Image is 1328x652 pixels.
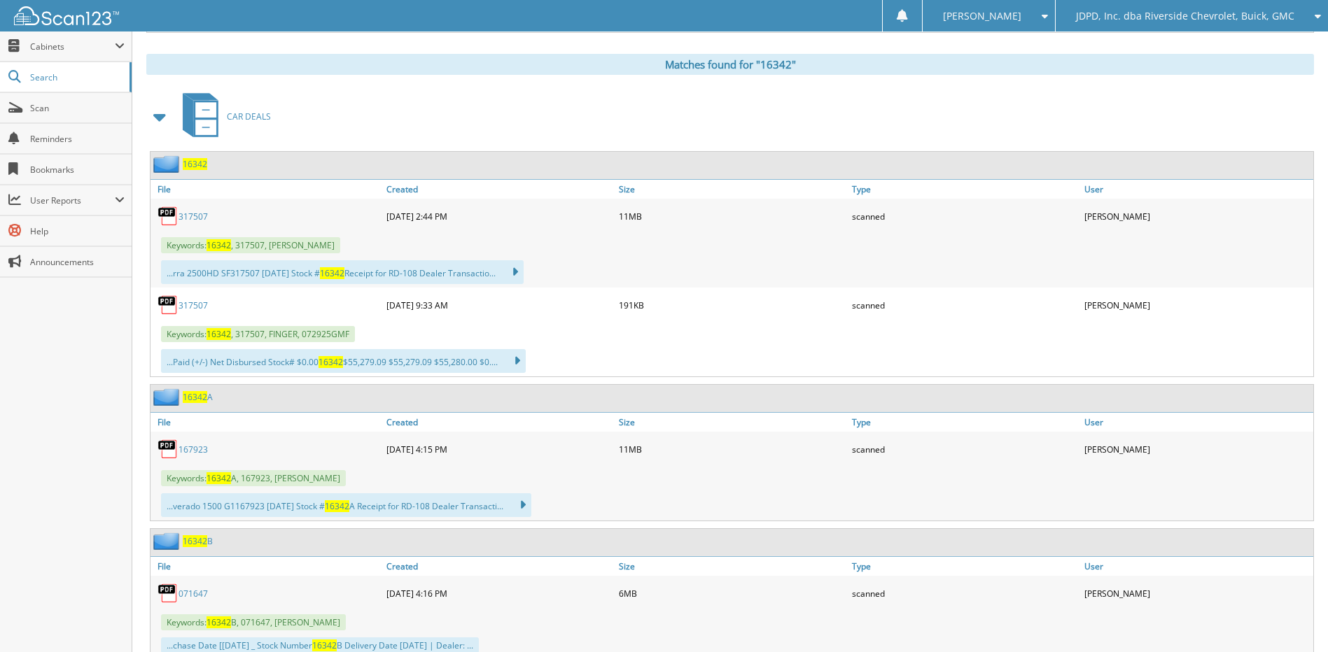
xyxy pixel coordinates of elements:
img: scan123-logo-white.svg [14,6,119,25]
a: Type [848,180,1081,199]
span: 16342 [207,328,231,340]
img: PDF.png [158,295,179,316]
span: 16342 [207,239,231,251]
span: Cabinets [30,41,115,52]
a: File [151,180,383,199]
div: scanned [848,202,1081,230]
img: folder2.png [153,388,183,406]
img: folder2.png [153,155,183,173]
a: User [1081,557,1313,576]
div: 11MB [615,435,848,463]
a: 16342A [183,391,213,403]
span: Help [30,225,125,237]
span: 16342 [207,616,231,628]
a: 317507 [179,211,208,222]
span: 16342 [183,391,207,403]
span: Bookmarks [30,164,125,176]
div: [DATE] 2:44 PM [383,202,615,230]
div: ...Paid (+/-) Net Disbursed Stock# $0.00 $55,279.09 $55,279.09 $55,280.00 $0.... [161,349,526,373]
a: Type [848,413,1081,432]
a: 167923 [179,444,208,455]
span: User Reports [30,194,115,206]
img: PDF.png [158,583,179,604]
span: CAR DEALS [227,111,271,122]
a: Created [383,413,615,432]
div: [PERSON_NAME] [1081,202,1313,230]
div: 191KB [615,291,848,319]
div: ...verado 1500 G1167923 [DATE] Stock # A Receipt for RD-108 Dealer Transacti... [161,493,531,517]
div: 6MB [615,579,848,607]
span: 16342 [207,472,231,484]
span: Search [30,71,123,83]
a: File [151,413,383,432]
span: Reminders [30,133,125,145]
span: 16342 [325,500,349,512]
a: 071647 [179,588,208,600]
span: 16342 [312,639,337,651]
a: 317507 [179,299,208,311]
div: [DATE] 4:15 PM [383,435,615,463]
span: 16342 [183,535,207,547]
a: File [151,557,383,576]
span: JDPD, Inc. dba Riverside Chevrolet, Buick, GMC [1076,12,1294,20]
span: 16342 [319,356,343,368]
a: 16342B [183,535,213,547]
div: 11MB [615,202,848,230]
a: Created [383,557,615,576]
img: PDF.png [158,206,179,227]
a: Created [383,180,615,199]
div: [PERSON_NAME] [1081,579,1313,607]
a: Size [615,557,848,576]
a: 16342 [183,158,207,170]
div: [PERSON_NAME] [1081,435,1313,463]
span: Keywords: , 317507, FINGER, 072925GMF [161,326,355,342]
iframe: Chat Widget [1258,585,1328,652]
div: Matches found for "16342" [146,54,1314,75]
a: User [1081,180,1313,199]
div: scanned [848,579,1081,607]
img: folder2.png [153,532,183,550]
a: CAR DEALS [174,89,271,144]
div: [PERSON_NAME] [1081,291,1313,319]
a: Size [615,180,848,199]
div: scanned [848,435,1081,463]
div: ...rra 2500HD SF317507 [DATE] Stock # Receipt for RD-108 Dealer Transactio... [161,260,524,284]
span: Keywords: A, 167923, [PERSON_NAME] [161,470,346,486]
span: [PERSON_NAME] [943,12,1021,20]
a: Type [848,557,1081,576]
img: PDF.png [158,439,179,460]
a: Size [615,413,848,432]
div: scanned [848,291,1081,319]
span: Scan [30,102,125,114]
span: Keywords: B, 071647, [PERSON_NAME] [161,614,346,630]
div: [DATE] 9:33 AM [383,291,615,319]
a: User [1081,413,1313,432]
span: Keywords: , 317507, [PERSON_NAME] [161,237,340,253]
span: Announcements [30,256,125,268]
span: 16342 [320,267,344,279]
div: [DATE] 4:16 PM [383,579,615,607]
